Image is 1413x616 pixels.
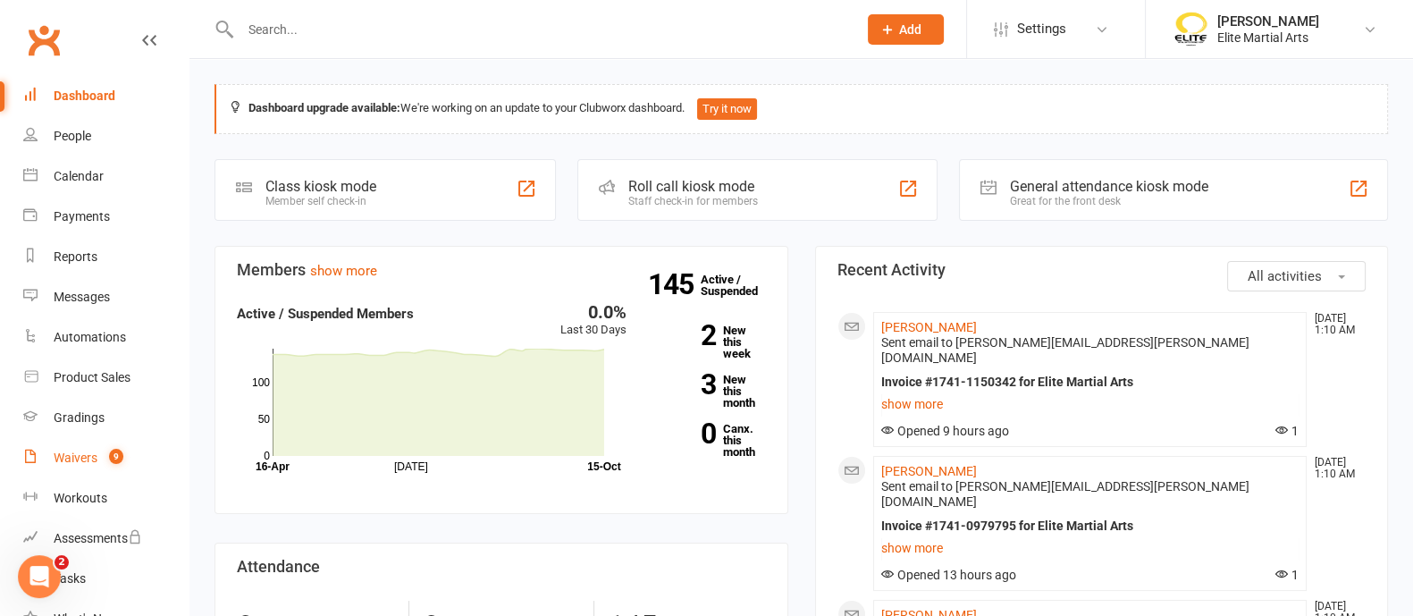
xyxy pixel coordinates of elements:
[23,156,189,197] a: Calendar
[881,464,977,478] a: [PERSON_NAME]
[881,568,1016,582] span: Opened 13 hours ago
[265,195,376,207] div: Member self check-in
[23,76,189,116] a: Dashboard
[54,169,104,183] div: Calendar
[881,375,1299,390] div: Invoice #1741-1150342 for Elite Martial Arts
[235,17,845,42] input: Search...
[54,571,86,586] div: Tasks
[1173,12,1208,47] img: thumb_image1508806937.png
[881,519,1299,534] div: Invoice #1741-0979795 for Elite Martial Arts
[23,317,189,358] a: Automations
[648,271,701,298] strong: 145
[1306,313,1365,336] time: [DATE] 1:10 AM
[653,322,716,349] strong: 2
[214,84,1388,134] div: We're working on an update to your Clubworx dashboard.
[881,536,1299,561] a: show more
[881,424,1009,438] span: Opened 9 hours ago
[653,371,716,398] strong: 3
[1017,9,1066,49] span: Settings
[23,358,189,398] a: Product Sales
[54,330,126,344] div: Automations
[18,555,61,598] iframe: Intercom live chat
[54,129,91,143] div: People
[1248,268,1322,284] span: All activities
[237,261,766,279] h3: Members
[310,263,377,279] a: show more
[653,423,765,458] a: 0Canx. this month
[653,374,765,409] a: 3New this month
[265,178,376,195] div: Class kiosk mode
[55,555,69,570] span: 2
[23,197,189,237] a: Payments
[1010,195,1208,207] div: Great for the front desk
[23,519,189,559] a: Assessments
[881,479,1249,509] span: Sent email to [PERSON_NAME][EMAIL_ADDRESS][PERSON_NAME][DOMAIN_NAME]
[54,410,105,425] div: Gradings
[54,249,97,264] div: Reports
[54,491,107,505] div: Workouts
[23,277,189,317] a: Messages
[237,306,414,322] strong: Active / Suspended Members
[109,449,123,464] span: 9
[1275,568,1299,582] span: 1
[23,559,189,599] a: Tasks
[653,420,716,447] strong: 0
[23,237,189,277] a: Reports
[1010,178,1208,195] div: General attendance kiosk mode
[881,335,1249,365] span: Sent email to [PERSON_NAME][EMAIL_ADDRESS][PERSON_NAME][DOMAIN_NAME]
[248,101,400,114] strong: Dashboard upgrade available:
[837,261,1367,279] h3: Recent Activity
[560,303,627,321] div: 0.0%
[1227,261,1366,291] button: All activities
[54,451,97,465] div: Waivers
[23,478,189,519] a: Workouts
[1217,30,1319,46] div: Elite Martial Arts
[899,22,921,37] span: Add
[560,303,627,340] div: Last 30 Days
[54,290,110,304] div: Messages
[1275,424,1299,438] span: 1
[881,320,977,334] a: [PERSON_NAME]
[881,392,1299,417] a: show more
[701,260,779,310] a: 145Active / Suspended
[54,89,115,103] div: Dashboard
[628,195,758,207] div: Staff check-in for members
[653,325,765,359] a: 2New this week
[21,18,66,63] a: Clubworx
[23,116,189,156] a: People
[23,398,189,438] a: Gradings
[54,209,110,224] div: Payments
[54,370,130,384] div: Product Sales
[1306,457,1365,480] time: [DATE] 1:10 AM
[697,98,757,120] button: Try it now
[54,531,142,545] div: Assessments
[23,438,189,478] a: Waivers 9
[628,178,758,195] div: Roll call kiosk mode
[868,14,944,45] button: Add
[1217,13,1319,30] div: [PERSON_NAME]
[237,558,766,576] h3: Attendance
